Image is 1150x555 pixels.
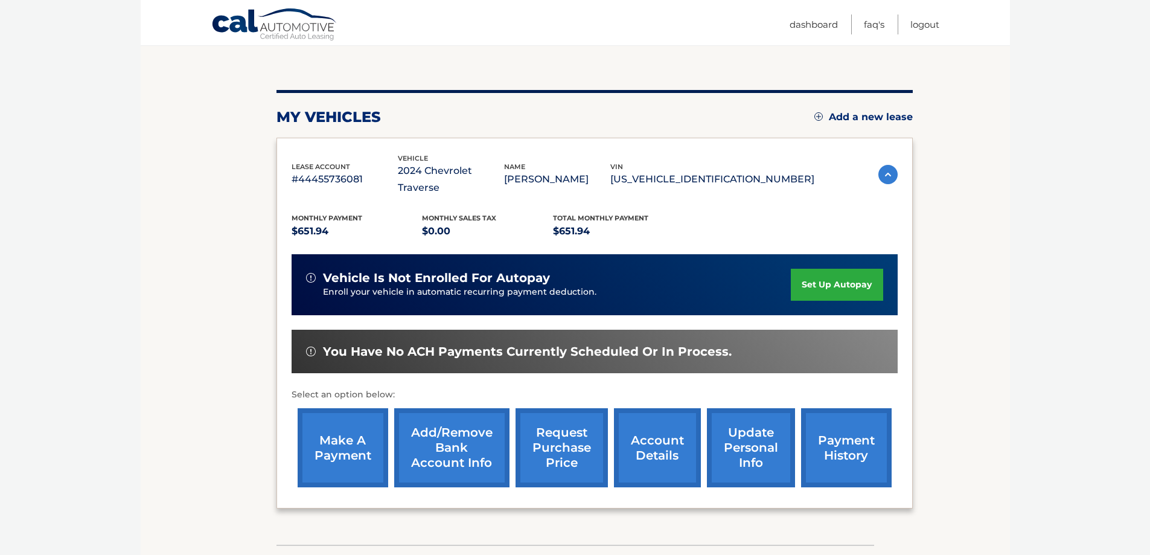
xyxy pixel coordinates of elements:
[422,214,496,222] span: Monthly sales Tax
[610,162,623,171] span: vin
[422,223,553,240] p: $0.00
[394,408,510,487] a: Add/Remove bank account info
[878,165,898,184] img: accordion-active.svg
[791,269,883,301] a: set up autopay
[323,286,791,299] p: Enroll your vehicle in automatic recurring payment deduction.
[801,408,892,487] a: payment history
[292,214,362,222] span: Monthly Payment
[292,171,398,188] p: #44455736081
[398,154,428,162] span: vehicle
[306,347,316,356] img: alert-white.svg
[814,112,823,121] img: add.svg
[292,162,350,171] span: lease account
[398,162,504,196] p: 2024 Chevrolet Traverse
[292,388,898,402] p: Select an option below:
[298,408,388,487] a: make a payment
[516,408,608,487] a: request purchase price
[707,408,795,487] a: update personal info
[504,162,525,171] span: name
[323,344,732,359] span: You have no ACH payments currently scheduled or in process.
[553,214,648,222] span: Total Monthly Payment
[864,14,884,34] a: FAQ's
[323,271,550,286] span: vehicle is not enrolled for autopay
[211,8,338,43] a: Cal Automotive
[292,223,423,240] p: $651.94
[306,273,316,283] img: alert-white.svg
[610,171,814,188] p: [US_VEHICLE_IDENTIFICATION_NUMBER]
[910,14,939,34] a: Logout
[814,111,913,123] a: Add a new lease
[504,171,610,188] p: [PERSON_NAME]
[614,408,701,487] a: account details
[790,14,838,34] a: Dashboard
[553,223,684,240] p: $651.94
[276,108,381,126] h2: my vehicles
